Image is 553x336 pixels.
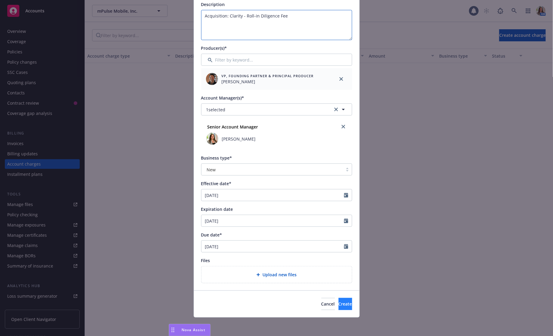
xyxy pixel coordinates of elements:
[206,73,218,85] img: employee photo
[206,106,226,113] span: 1 selected
[201,181,232,186] span: Effective date*
[169,324,211,336] button: Nova Assist
[169,324,177,336] div: Drag to move
[344,244,348,249] svg: Calendar
[201,266,352,283] div: Upload new files
[338,75,345,83] a: close
[201,206,233,212] span: Expiration date
[339,298,352,310] button: Create
[333,106,340,113] a: clear selection
[201,54,352,66] input: Filter by keyword...
[182,327,205,332] span: Nova Assist
[222,73,314,78] span: VP, Founding Partner & Principal Producer
[339,301,352,307] span: Create
[206,133,218,145] img: employee photo
[344,218,348,223] svg: Calendar
[201,215,344,227] input: MM/DD/YYYY
[222,136,256,142] span: [PERSON_NAME]
[201,10,352,40] textarea: Acquisition: Clarity - Roll-in Diligence Fee
[201,258,210,263] span: Files
[207,166,216,173] span: New
[344,193,348,198] svg: Calendar
[201,232,222,238] span: Due date*
[201,155,232,161] span: Business type*
[201,241,344,252] input: MM/DD/YYYY
[201,189,344,201] input: MM/DD/YYYY
[321,301,335,307] span: Cancel
[262,271,297,278] span: Upload new files
[201,45,227,51] span: Producer(s)*
[201,2,225,7] span: Description
[204,166,340,173] span: New
[321,298,335,310] button: Cancel
[222,78,314,85] span: [PERSON_NAME]
[207,124,258,130] strong: Senior Account Manager
[201,103,352,116] button: 1selectedclear selection
[201,95,244,101] span: Account Manager(s)*
[340,123,347,130] a: close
